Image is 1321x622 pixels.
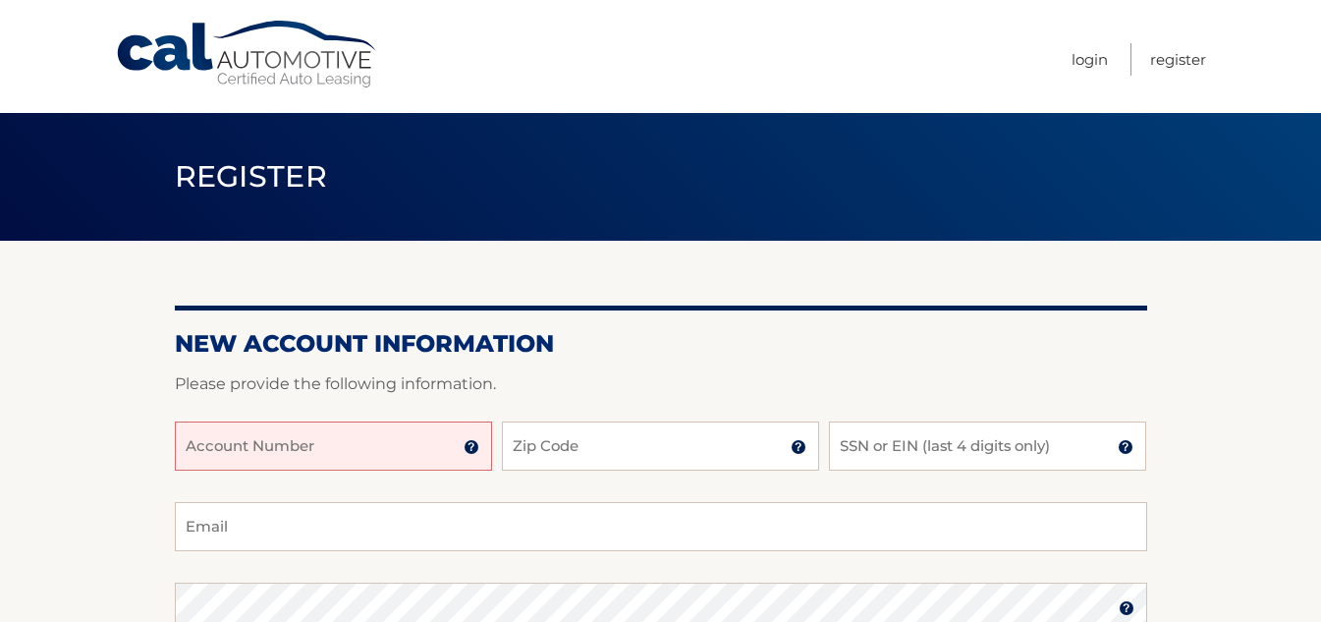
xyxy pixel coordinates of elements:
[464,439,479,455] img: tooltip.svg
[115,20,380,89] a: Cal Automotive
[175,329,1147,359] h2: New Account Information
[502,422,819,471] input: Zip Code
[791,439,806,455] img: tooltip.svg
[1150,43,1206,76] a: Register
[175,422,492,471] input: Account Number
[1119,600,1134,616] img: tooltip.svg
[175,502,1147,551] input: Email
[829,422,1146,471] input: SSN or EIN (last 4 digits only)
[175,370,1147,398] p: Please provide the following information.
[1118,439,1133,455] img: tooltip.svg
[1072,43,1108,76] a: Login
[175,158,328,195] span: Register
